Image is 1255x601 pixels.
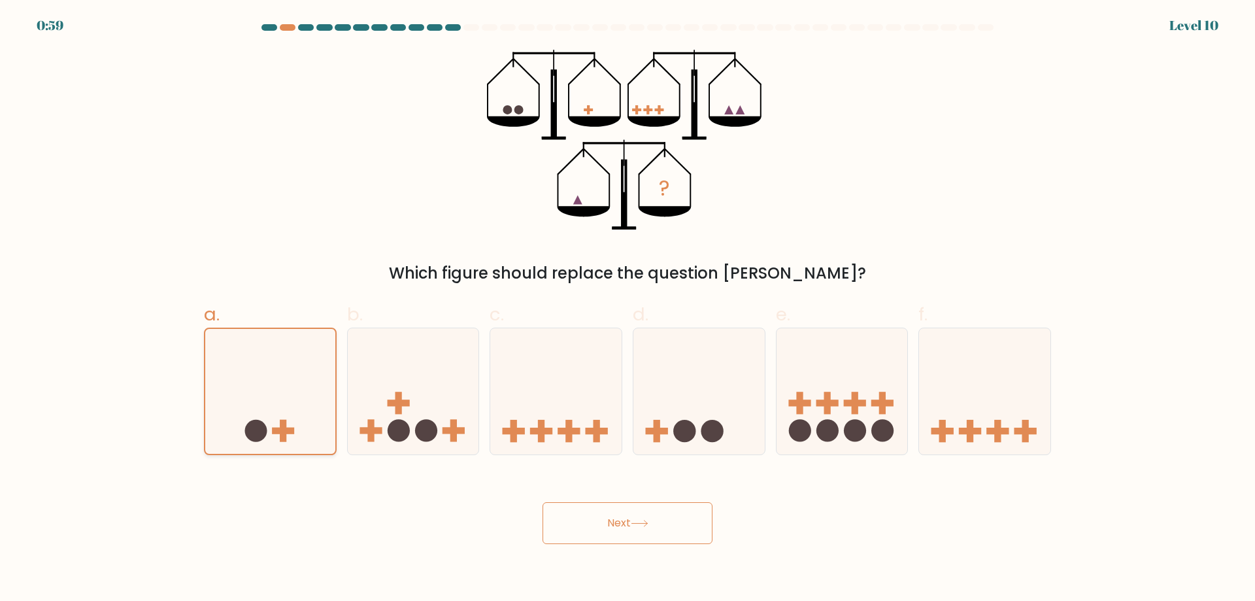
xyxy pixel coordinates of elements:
button: Next [543,502,712,544]
span: a. [204,301,220,327]
div: 0:59 [37,16,63,35]
span: c. [490,301,504,327]
span: d. [633,301,648,327]
span: b. [347,301,363,327]
div: Which figure should replace the question [PERSON_NAME]? [212,262,1043,285]
tspan: ? [659,173,670,203]
div: Level 10 [1169,16,1218,35]
span: e. [776,301,790,327]
span: f. [918,301,928,327]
